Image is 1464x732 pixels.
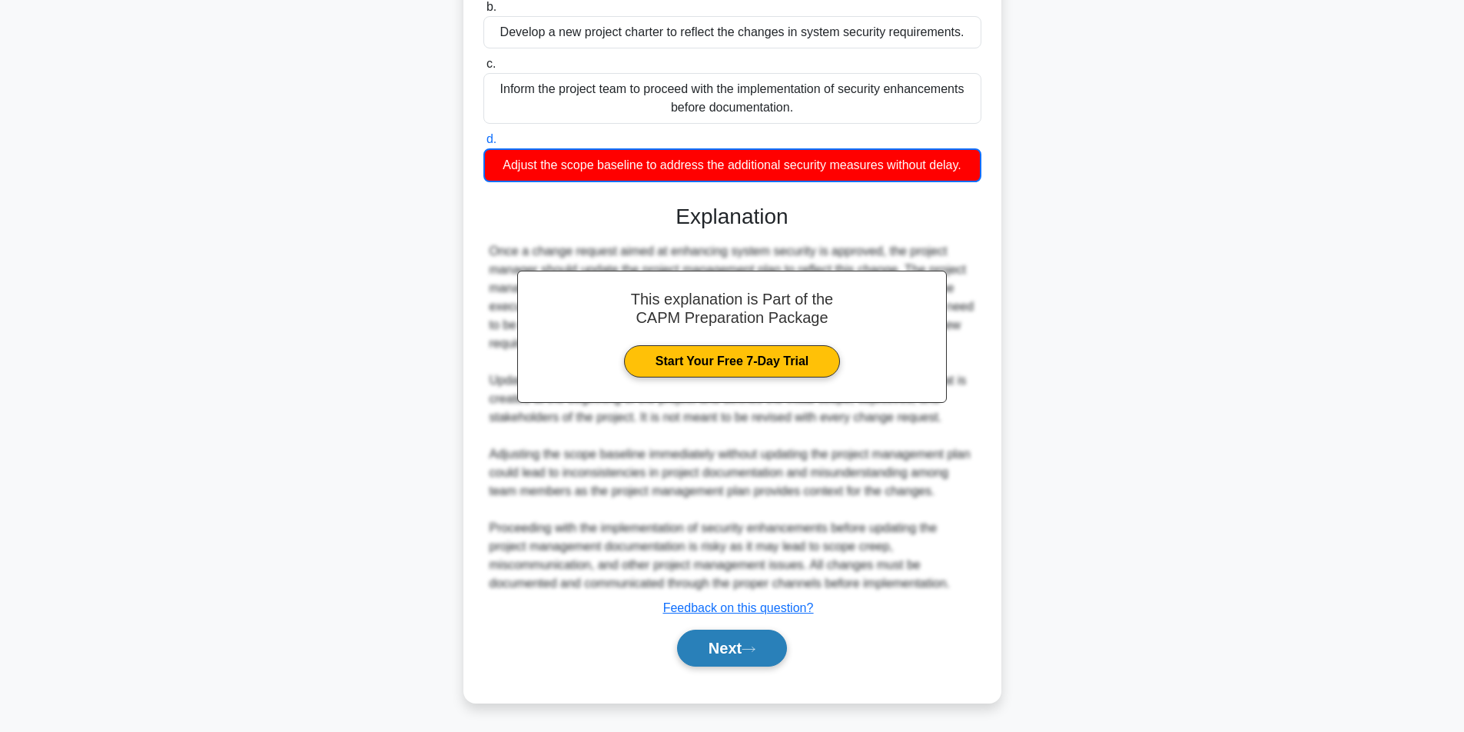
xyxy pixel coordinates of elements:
span: d. [486,132,496,145]
div: Once a change request aimed at enhancing system security is approved, the project manager should ... [490,242,975,593]
span: c. [486,57,496,70]
a: Feedback on this question? [663,601,814,614]
div: Adjust the scope baseline to address the additional security measures without delay. [483,148,981,182]
a: Start Your Free 7-Day Trial [624,345,840,378]
div: Inform the project team to proceed with the implementation of security enhancements before docume... [483,73,981,124]
h3: Explanation [493,204,972,230]
div: Develop a new project charter to reflect the changes in system security requirements. [483,16,981,48]
button: Next [677,630,787,667]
